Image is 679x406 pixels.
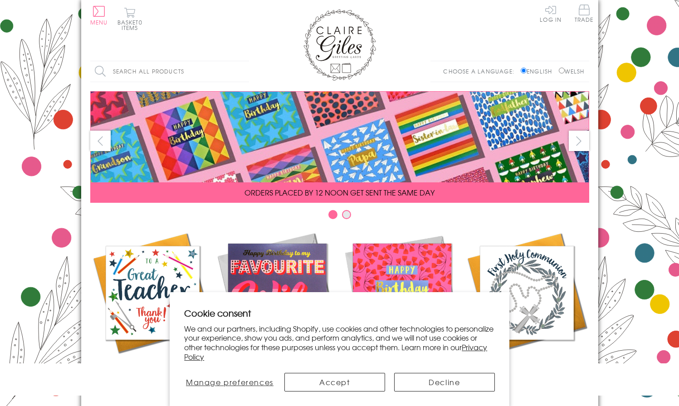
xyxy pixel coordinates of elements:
span: Manage preferences [186,377,274,387]
input: Search all products [90,61,249,82]
span: Menu [90,18,108,26]
a: Communion and Confirmation [464,230,589,384]
button: Accept [284,373,385,391]
span: 0 items [122,18,142,32]
a: New Releases [215,230,340,373]
button: Carousel Page 2 [342,210,351,219]
a: Log In [540,5,562,22]
span: ORDERS PLACED BY 12 NOON GET SENT THE SAME DAY [244,187,435,198]
button: Manage preferences [184,373,275,391]
label: English [521,67,557,75]
button: Carousel Page 1 (Current Slide) [328,210,337,219]
button: prev [90,131,111,151]
a: Trade [575,5,594,24]
a: Academic [90,230,215,373]
input: English [521,68,527,73]
a: Birthdays [340,230,464,373]
p: Choose a language: [443,67,519,75]
p: We and our partners, including Shopify, use cookies and other technologies to personalize your ex... [184,324,495,362]
label: Welsh [559,67,585,75]
img: Claire Giles Greetings Cards [303,9,376,81]
button: Basket0 items [117,7,142,30]
h2: Cookie consent [184,307,495,319]
span: Communion and Confirmation [488,362,565,384]
a: Privacy Policy [184,342,487,362]
input: Welsh [559,68,565,73]
span: Academic [129,362,176,373]
div: Carousel Pagination [90,210,589,224]
button: Menu [90,6,108,25]
input: Search [240,61,249,82]
span: Trade [575,5,594,22]
button: next [569,131,589,151]
button: Decline [394,373,495,391]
